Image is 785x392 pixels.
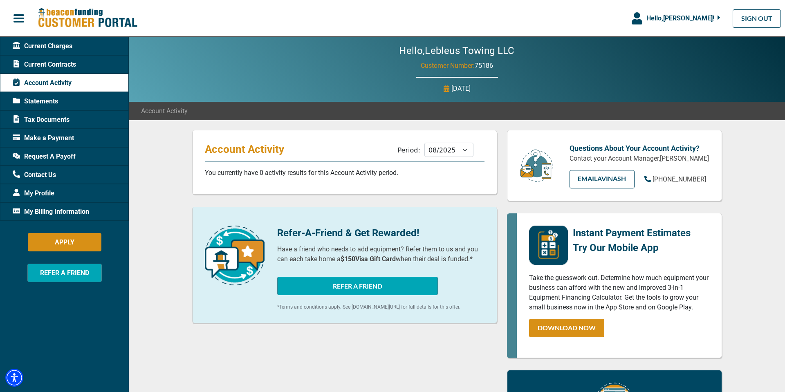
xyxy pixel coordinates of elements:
[644,175,706,184] a: [PHONE_NUMBER]
[13,115,70,125] span: Tax Documents
[13,152,76,161] span: Request A Payoff
[13,78,72,88] span: Account Activity
[573,240,691,255] p: Try Our Mobile App
[475,62,493,69] span: 75186
[421,62,475,69] span: Customer Number:
[5,369,23,387] div: Accessibility Menu
[341,255,396,263] b: $150 Visa Gift Card
[277,277,438,295] button: REFER A FRIEND
[646,14,714,22] span: Hello, [PERSON_NAME] !
[13,41,72,51] span: Current Charges
[451,84,471,94] p: [DATE]
[13,188,54,198] span: My Profile
[733,9,781,28] a: SIGN OUT
[375,45,539,57] h2: Hello, Lebleus Towing LLC
[13,133,74,143] span: Make a Payment
[570,170,635,188] a: EMAILAvinash
[205,168,484,178] p: You currently have 0 activity results for this Account Activity period.
[13,60,76,69] span: Current Contracts
[277,244,484,264] p: Have a friend who needs to add equipment? Refer them to us and you can each take home a when thei...
[570,154,709,164] p: Contact your Account Manager, [PERSON_NAME]
[529,319,604,337] a: DOWNLOAD NOW
[205,226,265,285] img: refer-a-friend-icon.png
[13,207,89,217] span: My Billing Information
[277,226,484,240] p: Refer-A-Friend & Get Rewarded!
[529,273,709,312] p: Take the guesswork out. Determine how much equipment your business can afford with the new and im...
[398,146,420,154] label: Period:
[28,233,101,251] button: APPLY
[653,175,706,183] span: [PHONE_NUMBER]
[13,96,58,106] span: Statements
[13,170,56,180] span: Contact Us
[518,149,555,183] img: customer-service.png
[573,226,691,240] p: Instant Payment Estimates
[38,8,137,29] img: Beacon Funding Customer Portal Logo
[570,143,709,154] p: Questions About Your Account Activity?
[277,303,484,311] p: *Terms and conditions apply. See [DOMAIN_NAME][URL] for full details for this offer.
[27,264,102,282] button: REFER A FRIEND
[141,106,188,116] span: Account Activity
[529,226,568,265] img: mobile-app-logo.png
[205,143,292,156] p: Account Activity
